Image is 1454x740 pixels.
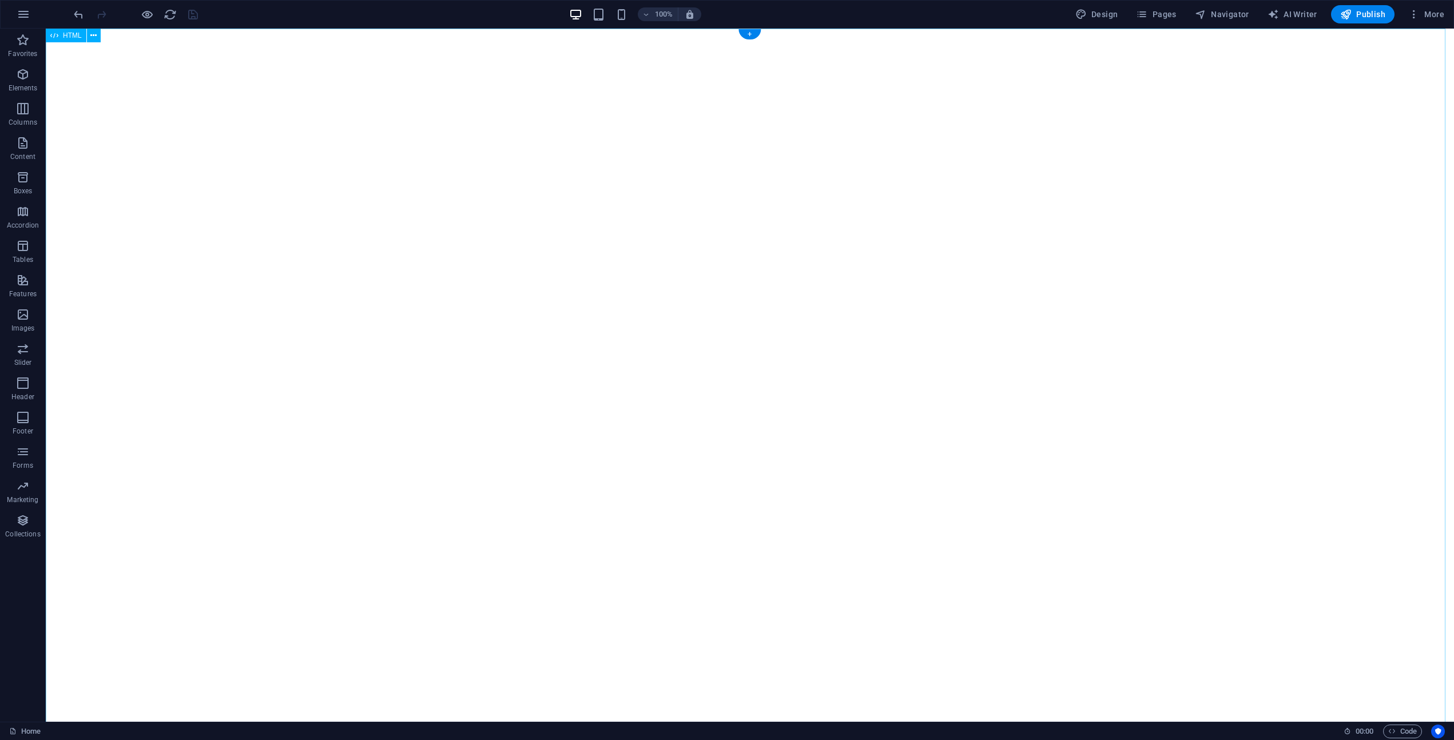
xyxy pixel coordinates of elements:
p: Features [9,289,37,299]
span: : [1364,727,1365,735]
p: Marketing [7,495,38,504]
p: Slider [14,358,32,367]
i: Undo: Change HTML (Ctrl+Z) [72,8,85,21]
button: Code [1383,725,1422,738]
p: Header [11,392,34,401]
span: HTML [63,32,82,39]
button: Usercentrics [1431,725,1445,738]
span: 00 00 [1356,725,1373,738]
div: + [738,29,761,39]
span: AI Writer [1268,9,1317,20]
button: Publish [1331,5,1395,23]
p: Images [11,324,35,333]
p: Columns [9,118,37,127]
h6: Session time [1344,725,1374,738]
p: Forms [13,461,33,470]
p: Accordion [7,221,39,230]
p: Footer [13,427,33,436]
span: Pages [1136,9,1176,20]
button: reload [163,7,177,21]
span: More [1408,9,1444,20]
div: Design (Ctrl+Alt+Y) [1071,5,1123,23]
button: More [1404,5,1449,23]
button: Pages [1131,5,1181,23]
button: Design [1071,5,1123,23]
span: Code [1388,725,1417,738]
span: Publish [1340,9,1385,20]
p: Elements [9,83,38,93]
a: Click to cancel selection. Double-click to open Pages [9,725,41,738]
i: On resize automatically adjust zoom level to fit chosen device. [685,9,695,19]
p: Boxes [14,186,33,196]
button: Navigator [1190,5,1254,23]
p: Content [10,152,35,161]
span: Design [1075,9,1118,20]
button: undo [71,7,85,21]
p: Collections [5,530,40,539]
p: Favorites [8,49,37,58]
p: Tables [13,255,33,264]
button: 100% [638,7,678,21]
i: Reload page [164,8,177,21]
button: AI Writer [1263,5,1322,23]
h6: 100% [655,7,673,21]
span: Navigator [1195,9,1249,20]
